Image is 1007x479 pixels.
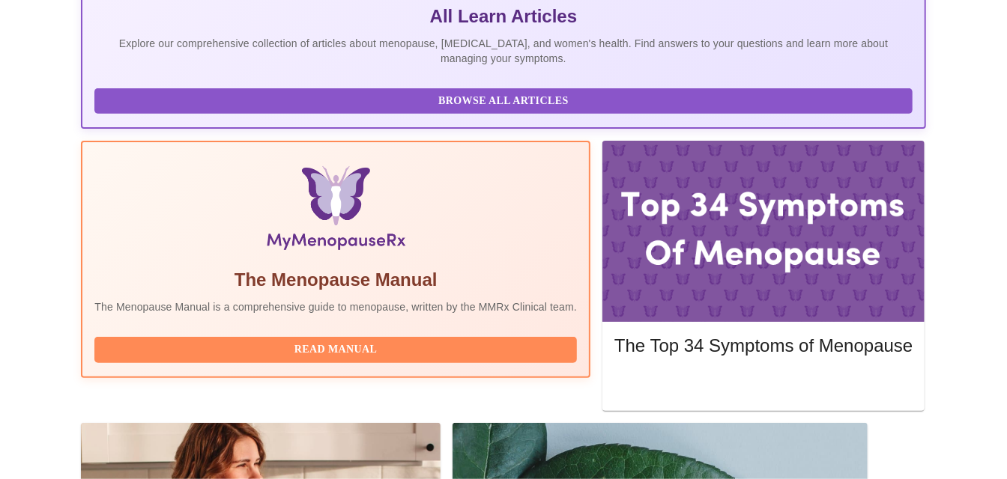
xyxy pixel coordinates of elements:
[172,166,501,256] img: Menopause Manual
[109,92,897,111] span: Browse All Articles
[94,299,577,314] p: The Menopause Manual is a comprehensive guide to menopause, written by the MMRx Clinical team.
[94,337,577,363] button: Read Manual
[94,268,577,292] h5: The Menopause Manual
[629,376,898,394] span: Read More
[94,88,912,115] button: Browse All Articles
[94,4,912,28] h5: All Learn Articles
[94,36,912,66] p: Explore our comprehensive collection of articles about menopause, [MEDICAL_DATA], and women's hea...
[614,377,916,390] a: Read More
[94,94,916,106] a: Browse All Articles
[614,334,913,358] h5: The Top 34 Symptoms of Menopause
[94,342,581,355] a: Read Manual
[614,372,913,398] button: Read More
[109,341,562,359] span: Read Manual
